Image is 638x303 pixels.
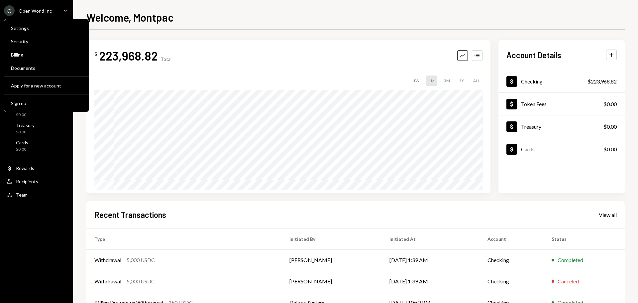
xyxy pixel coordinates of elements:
[160,56,171,62] div: Total
[498,93,625,115] a: Token Fees$0.00
[521,101,547,107] div: Token Fees
[16,165,34,171] div: Rewards
[16,112,40,118] div: $0.00
[281,249,381,271] td: [PERSON_NAME]
[86,228,281,249] th: Type
[558,256,583,264] div: Completed
[506,50,561,61] h2: Account Details
[381,271,479,292] td: [DATE] 1:39 AM
[16,192,28,198] div: Team
[94,209,166,220] h2: Recent Transactions
[603,123,617,131] div: $0.00
[410,76,422,86] div: 1W
[19,8,52,14] div: Open World Inc
[4,175,69,187] a: Recipients
[587,77,617,85] div: $223,968.82
[603,145,617,153] div: $0.00
[471,76,482,86] div: ALL
[479,271,544,292] td: Checking
[11,39,82,44] div: Security
[4,5,15,16] div: O
[281,271,381,292] td: [PERSON_NAME]
[381,249,479,271] td: [DATE] 1:39 AM
[16,179,38,184] div: Recipients
[603,100,617,108] div: $0.00
[381,228,479,249] th: Initiated At
[16,140,28,145] div: Cards
[127,256,155,264] div: 5,000 USDC
[4,138,69,154] a: Cards$0.00
[11,100,82,106] div: Sign out
[7,22,86,34] a: Settings
[558,277,579,285] div: Canceled
[16,129,35,135] div: $0.00
[521,123,541,130] div: Treasury
[7,80,86,92] button: Apply for a new account
[498,138,625,160] a: Cards$0.00
[7,49,86,61] a: Billing
[94,51,98,58] div: $
[521,146,535,152] div: Cards
[457,76,467,86] div: 1Y
[4,120,69,136] a: Treasury$0.00
[11,65,82,71] div: Documents
[94,256,121,264] div: Withdrawal
[498,70,625,92] a: Checking$223,968.82
[521,78,543,84] div: Checking
[16,122,35,128] div: Treasury
[281,228,381,249] th: Initiated By
[94,277,121,285] div: Withdrawal
[441,76,453,86] div: 3M
[7,35,86,47] a: Security
[7,97,86,109] button: Sign out
[479,228,544,249] th: Account
[11,52,82,58] div: Billing
[426,76,437,86] div: 1M
[11,25,82,31] div: Settings
[127,277,155,285] div: 5,000 USDC
[99,48,158,63] div: 223,968.82
[498,115,625,138] a: Treasury$0.00
[544,228,625,249] th: Status
[16,147,28,152] div: $0.00
[599,211,617,218] a: View all
[4,189,69,201] a: Team
[7,62,86,74] a: Documents
[86,11,173,24] h1: Welcome, Montpac
[11,83,82,88] div: Apply for a new account
[4,162,69,174] a: Rewards
[479,249,544,271] td: Checking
